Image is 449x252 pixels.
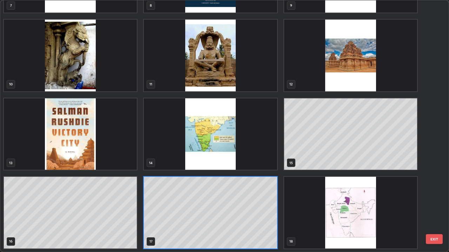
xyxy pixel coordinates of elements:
[144,20,277,91] img: 1759732101NXEIYX.pdf
[284,177,417,248] img: 1759731928DHEVU7.pdf
[284,20,417,91] img: 1759732101NXEIYX.pdf
[4,20,137,91] img: 1759732101NXEIYX.pdf
[144,98,277,170] img: 1759731928DHEVU7.pdf
[0,0,436,252] div: grid
[426,234,443,244] button: EXIT
[4,98,137,170] img: 1759731928DHEVU7.pdf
